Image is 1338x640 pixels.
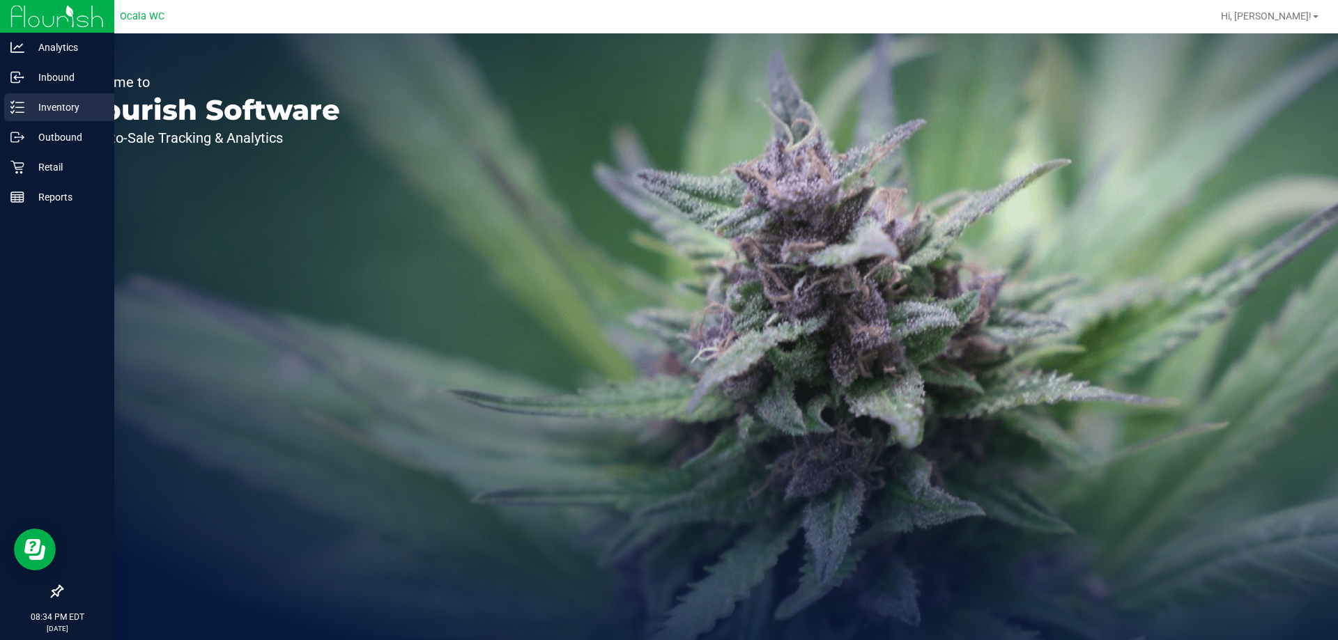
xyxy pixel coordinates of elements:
[1221,10,1312,22] span: Hi, [PERSON_NAME]!
[75,131,340,145] p: Seed-to-Sale Tracking & Analytics
[24,69,108,86] p: Inbound
[75,96,340,124] p: Flourish Software
[6,623,108,634] p: [DATE]
[10,160,24,174] inline-svg: Retail
[10,130,24,144] inline-svg: Outbound
[24,189,108,205] p: Reports
[24,129,108,146] p: Outbound
[120,10,164,22] span: Ocala WC
[14,529,56,570] iframe: Resource center
[24,39,108,56] p: Analytics
[10,40,24,54] inline-svg: Analytics
[24,99,108,116] p: Inventory
[24,159,108,175] p: Retail
[10,100,24,114] inline-svg: Inventory
[10,190,24,204] inline-svg: Reports
[75,75,340,89] p: Welcome to
[6,611,108,623] p: 08:34 PM EDT
[10,70,24,84] inline-svg: Inbound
